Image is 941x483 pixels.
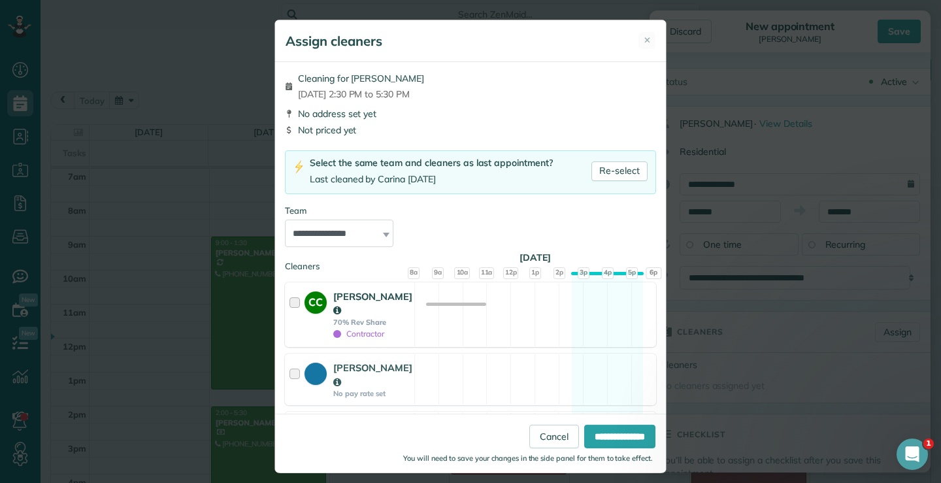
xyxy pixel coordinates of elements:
span: Contractor [333,329,384,339]
strong: No pay rate set [333,389,412,398]
div: Last cleaned by Carina [DATE] [310,173,553,186]
span: 1 [923,439,934,449]
iframe: Intercom live chat [897,439,928,470]
a: Re-select [591,161,648,181]
div: No address set yet [285,107,656,120]
div: Team [285,205,656,217]
span: [DATE] 2:30 PM to 5:30 PM [298,88,424,101]
small: You will need to save your changes in the side panel for them to take effect. [403,454,653,463]
span: ✕ [644,34,651,46]
div: Select the same team and cleaners as last appointment? [310,156,553,170]
img: lightning-bolt-icon-94e5364df696ac2de96d3a42b8a9ff6ba979493684c50e6bbbcda72601fa0d29.png [293,160,305,174]
strong: CC [305,291,327,310]
strong: 70% Rev Share [333,318,412,327]
img: Profile image for Jorge [29,39,50,60]
p: Hi [PERSON_NAME], Sorry for the delayed response! I just checked your communications and see that... [57,37,225,50]
p: Message from Jorge, sent 27m ago [57,50,225,62]
span: Cleaning for [PERSON_NAME] [298,72,424,85]
a: Cancel [529,425,579,448]
h5: Assign cleaners [286,32,382,50]
div: Cleaners [285,260,656,264]
strong: [PERSON_NAME] [333,290,412,316]
div: message notification from Jorge, 27m ago. Hi Marcela, Sorry for the delayed response! I just chec... [20,27,242,71]
strong: [PERSON_NAME] [333,361,412,388]
div: Not priced yet [285,124,656,137]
